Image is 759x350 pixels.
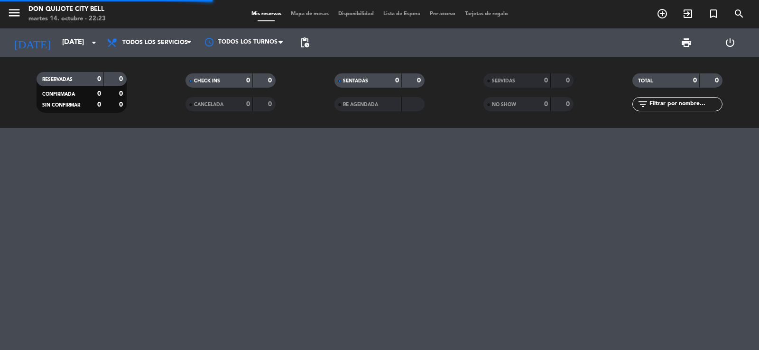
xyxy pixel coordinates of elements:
[648,99,722,109] input: Filtrar por nombre...
[7,32,57,53] i: [DATE]
[566,101,572,108] strong: 0
[119,76,125,82] strong: 0
[343,79,368,83] span: SENTADAS
[247,11,286,17] span: Mis reservas
[246,101,250,108] strong: 0
[286,11,333,17] span: Mapa de mesas
[97,76,101,82] strong: 0
[268,77,274,84] strong: 0
[682,8,694,19] i: exit_to_app
[7,6,21,23] button: menu
[42,103,80,108] span: SIN CONFIRMAR
[492,79,515,83] span: SERVIDAS
[119,101,125,108] strong: 0
[42,92,75,97] span: CONFIRMADA
[693,77,697,84] strong: 0
[97,101,101,108] strong: 0
[708,8,719,19] i: turned_in_not
[681,37,692,48] span: print
[657,8,668,19] i: add_circle_outline
[119,90,125,97] strong: 0
[733,8,745,19] i: search
[299,37,310,48] span: pending_actions
[637,99,648,110] i: filter_list
[638,79,653,83] span: TOTAL
[708,28,752,57] div: LOG OUT
[724,37,736,48] i: power_settings_new
[42,77,73,82] span: RESERVADAS
[333,11,379,17] span: Disponibilidad
[97,90,101,97] strong: 0
[88,37,100,48] i: arrow_drop_down
[544,77,548,84] strong: 0
[492,102,516,107] span: NO SHOW
[28,14,106,24] div: martes 14. octubre - 22:23
[7,6,21,20] i: menu
[28,5,106,14] div: Don Quijote City Bell
[460,11,513,17] span: Tarjetas de regalo
[268,101,274,108] strong: 0
[417,77,423,84] strong: 0
[395,77,399,84] strong: 0
[379,11,425,17] span: Lista de Espera
[194,79,220,83] span: CHECK INS
[715,77,721,84] strong: 0
[194,102,223,107] span: CANCELADA
[122,39,188,46] span: Todos los servicios
[566,77,572,84] strong: 0
[246,77,250,84] strong: 0
[343,102,378,107] span: RE AGENDADA
[425,11,460,17] span: Pre-acceso
[544,101,548,108] strong: 0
